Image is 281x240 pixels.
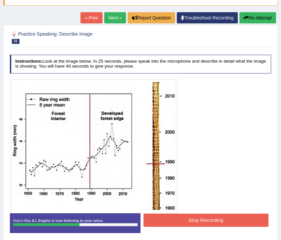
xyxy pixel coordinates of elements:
h2: Practice Speaking: Describe Image [10,30,172,44]
b: Instructions: [15,59,42,64]
a: « Prev [80,12,102,23]
div: Status: [10,213,140,233]
h4: Look at the image below. In 25 seconds, please speak into the microphone and describe in detail w... [10,55,271,74]
strong: Our A.I. Engine is now listening to your voice. [24,219,104,223]
button: Stop Recording [143,214,268,226]
span: 31 [12,39,19,44]
button: Re-Attempt [239,12,276,23]
a: Troubleshoot Recording [177,12,238,23]
button: Report Question [128,12,175,23]
a: Next » [104,12,126,23]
